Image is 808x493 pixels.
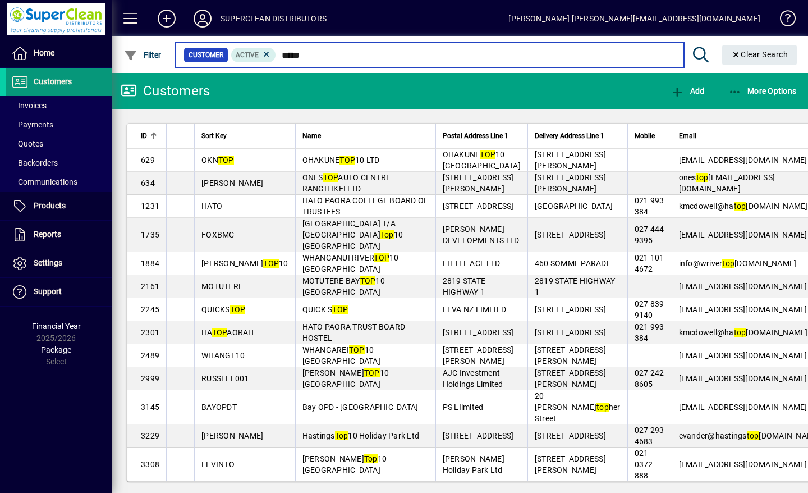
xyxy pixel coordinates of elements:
[679,282,807,291] span: [EMAIL_ADDRESS][DOMAIN_NAME]
[535,230,606,239] span: [STREET_ADDRESS]
[263,259,279,268] em: TOP
[679,130,696,142] span: Email
[141,259,159,268] span: 1884
[364,368,380,377] em: TOP
[6,249,112,277] a: Settings
[443,403,484,412] span: PS LIimited
[443,431,514,440] span: [STREET_ADDRESS]
[679,403,807,412] span: [EMAIL_ADDRESS][DOMAIN_NAME]
[679,173,775,193] span: ones [EMAIL_ADDRESS][DOMAIN_NAME]
[6,221,112,249] a: Reports
[535,130,604,142] span: Delivery Address Line 1
[635,322,664,343] span: 021 993 384
[189,49,223,61] span: Customer
[201,431,263,440] span: [PERSON_NAME]
[726,81,800,101] button: More Options
[668,81,707,101] button: Add
[734,202,746,211] em: top
[11,120,53,129] span: Payments
[41,345,71,354] span: Package
[535,328,606,337] span: [STREET_ADDRESS]
[443,276,486,296] span: 2819 STATE HIGHWAY 1
[635,368,664,389] span: 027 242 8605
[679,351,807,360] span: [EMAIL_ADDRESS][DOMAIN_NAME]
[535,276,616,296] span: 2819 STATE HIGHWAY 1
[679,156,807,165] span: [EMAIL_ADDRESS][DOMAIN_NAME]
[6,153,112,172] a: Backorders
[201,374,249,383] span: RUSSELL001
[141,282,159,291] span: 2161
[121,82,210,100] div: Customers
[201,305,245,314] span: QUICKS
[302,403,419,412] span: Bay OPD - [GEOGRAPHIC_DATA]
[302,322,410,343] span: HATO PAORA TRUST BOARD - HOSTEL
[185,8,221,29] button: Profile
[32,322,81,331] span: Financial Year
[635,130,665,142] div: Mobile
[141,230,159,239] span: 1735
[34,77,72,86] span: Customers
[679,328,808,337] span: kmcdowell@ha [DOMAIN_NAME]
[443,150,521,170] span: OHAKUNE 10 [GEOGRAPHIC_DATA]
[443,259,501,268] span: LITTLE ACE LTD
[635,196,664,216] span: 021 993 384
[212,328,227,337] em: TOP
[443,225,520,245] span: [PERSON_NAME] DEVELOPMENTS LTD
[335,431,348,440] em: Top
[443,328,514,337] span: [STREET_ADDRESS]
[443,173,514,193] span: [STREET_ADDRESS][PERSON_NAME]
[443,368,503,389] span: AJC Investment Holdings Limited
[34,230,61,239] span: Reports
[380,230,394,239] em: Top
[201,282,243,291] span: MOTUTERE
[11,177,77,186] span: Communications
[635,299,664,319] span: 027 839 9140
[696,173,709,182] em: top
[34,258,62,267] span: Settings
[34,201,66,210] span: Products
[6,134,112,153] a: Quotes
[443,454,504,474] span: [PERSON_NAME] Holiday Park Ltd
[141,351,159,360] span: 2489
[201,156,234,165] span: OKN
[535,368,606,389] span: [STREET_ADDRESS][PERSON_NAME]
[141,130,147,142] span: ID
[6,39,112,67] a: Home
[11,158,58,167] span: Backorders
[201,202,222,211] span: HATO
[728,86,797,95] span: More Options
[124,51,162,60] span: Filter
[535,202,613,211] span: [GEOGRAPHIC_DATA]
[635,130,655,142] span: Mobile
[635,253,664,273] span: 021 101 4672
[141,156,155,165] span: 629
[141,305,159,314] span: 2245
[201,351,245,360] span: WHANGT10
[6,172,112,191] a: Communications
[141,130,159,142] div: ID
[218,156,234,165] em: TOP
[443,130,508,142] span: Postal Address Line 1
[201,460,235,469] span: LEVINTO
[443,202,514,211] span: [STREET_ADDRESS]
[339,156,355,165] em: TOP
[443,345,514,366] span: [STREET_ADDRESS][PERSON_NAME]
[302,454,387,474] span: [PERSON_NAME] 10 [GEOGRAPHIC_DATA]
[302,305,348,314] span: QUICK S
[508,10,760,28] div: [PERSON_NAME] [PERSON_NAME][EMAIL_ADDRESS][DOMAIN_NAME]
[747,431,759,440] em: top
[679,259,797,268] span: info@wriver [DOMAIN_NAME]
[6,278,112,306] a: Support
[535,345,606,366] span: [STREET_ADDRESS][PERSON_NAME]
[772,2,794,39] a: Knowledge Base
[535,150,606,170] span: [STREET_ADDRESS][PERSON_NAME]
[635,225,664,245] span: 027 444 9395
[302,219,403,250] span: [GEOGRAPHIC_DATA] T/A [GEOGRAPHIC_DATA] 10 [GEOGRAPHIC_DATA]
[201,179,263,188] span: [PERSON_NAME]
[34,48,54,57] span: Home
[722,45,797,65] button: Clear
[671,86,704,95] span: Add
[302,253,399,273] span: WHANGANUI RIVER 10 [GEOGRAPHIC_DATA]
[302,173,391,193] span: ONES AUTO CENTRE RANGITIKEI LTD
[221,10,327,28] div: SUPERCLEAN DISTRIBUTORS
